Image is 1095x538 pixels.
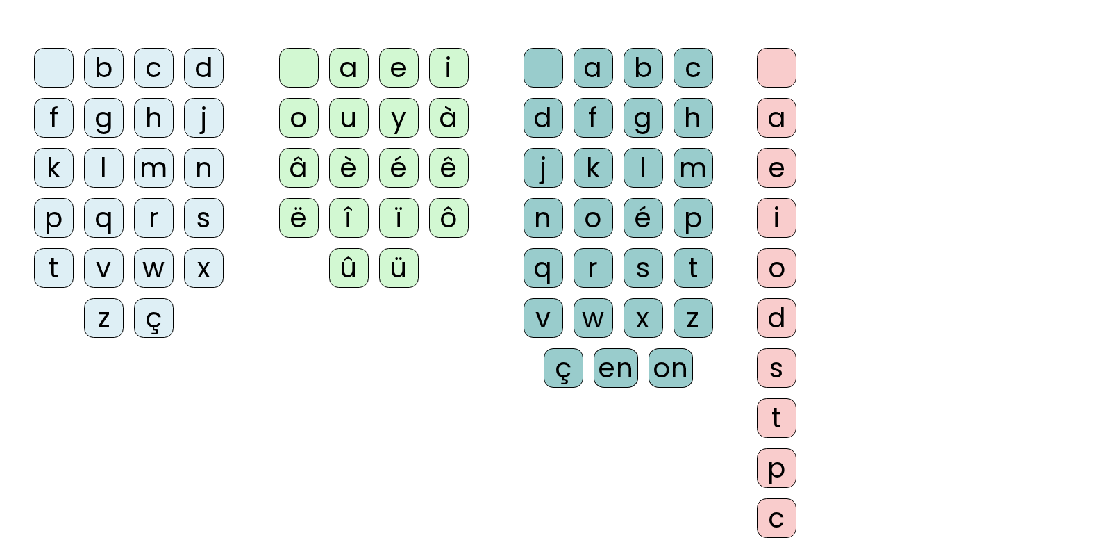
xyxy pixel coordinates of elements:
div: y [379,98,419,138]
div: d [184,48,224,88]
div: x [624,298,663,338]
div: l [84,148,124,188]
div: m [674,148,713,188]
div: w [574,298,613,338]
div: s [184,198,224,238]
div: a [574,48,613,88]
div: en [594,348,638,388]
div: s [757,348,796,388]
div: p [674,198,713,238]
div: è [329,148,369,188]
div: g [84,98,124,138]
div: f [34,98,74,138]
div: z [674,298,713,338]
div: p [34,198,74,238]
div: c [134,48,174,88]
div: p [757,448,796,488]
div: r [574,248,613,288]
div: g [624,98,663,138]
div: ï [379,198,419,238]
div: d [757,298,796,338]
div: q [524,248,563,288]
div: r [134,198,174,238]
div: t [757,398,796,438]
div: h [134,98,174,138]
div: à [429,98,469,138]
div: ë [279,198,319,238]
div: z [84,298,124,338]
div: i [429,48,469,88]
div: m [134,148,174,188]
div: e [757,148,796,188]
div: q [84,198,124,238]
div: ê [429,148,469,188]
div: c [757,498,796,538]
div: ô [429,198,469,238]
div: a [329,48,369,88]
div: b [624,48,663,88]
div: w [134,248,174,288]
div: ç [544,348,583,388]
div: x [184,248,224,288]
div: u [329,98,369,138]
div: t [674,248,713,288]
div: k [574,148,613,188]
div: l [624,148,663,188]
div: v [524,298,563,338]
div: é [624,198,663,238]
div: b [84,48,124,88]
div: ü [379,248,419,288]
div: j [524,148,563,188]
div: n [184,148,224,188]
div: â [279,148,319,188]
div: o [279,98,319,138]
div: a [757,98,796,138]
div: o [757,248,796,288]
div: v [84,248,124,288]
div: j [184,98,224,138]
div: on [649,348,693,388]
div: i [757,198,796,238]
div: f [574,98,613,138]
div: k [34,148,74,188]
div: t [34,248,74,288]
div: c [674,48,713,88]
div: h [674,98,713,138]
div: î [329,198,369,238]
div: ç [134,298,174,338]
div: d [524,98,563,138]
div: n [524,198,563,238]
div: û [329,248,369,288]
div: é [379,148,419,188]
div: e [379,48,419,88]
div: o [574,198,613,238]
div: s [624,248,663,288]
